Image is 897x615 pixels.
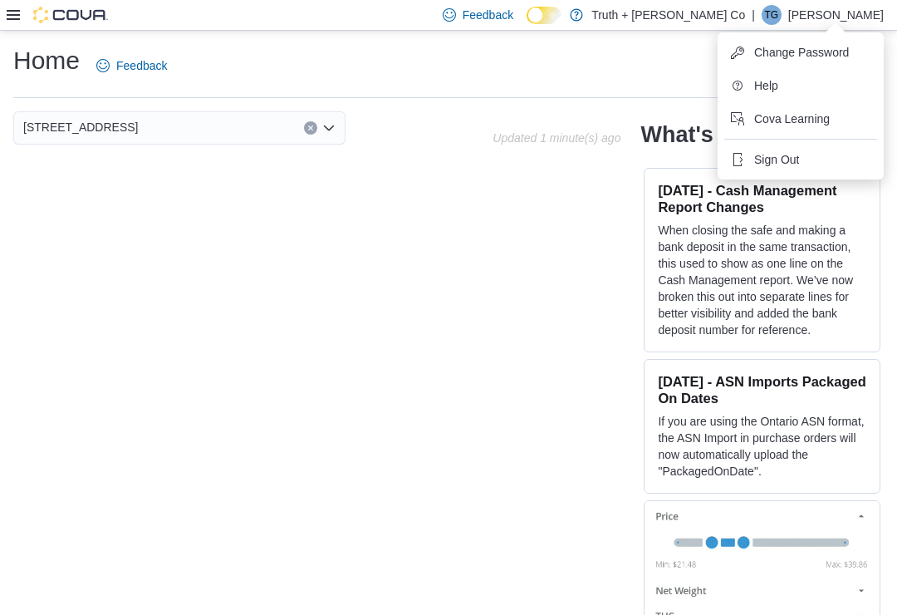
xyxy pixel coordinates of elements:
[658,373,866,406] h3: [DATE] - ASN Imports Packaged On Dates
[724,106,877,132] button: Cova Learning
[754,151,799,168] span: Sign Out
[762,5,782,25] div: Tyler Green
[90,49,174,82] a: Feedback
[724,39,877,66] button: Change Password
[322,121,336,135] button: Open list of options
[23,117,138,137] span: [STREET_ADDRESS]
[754,44,849,61] span: Change Password
[116,57,167,74] span: Feedback
[754,111,830,127] span: Cova Learning
[591,5,745,25] p: Truth + [PERSON_NAME] Co
[724,146,877,173] button: Sign Out
[304,121,317,135] button: Clear input
[788,5,884,25] p: [PERSON_NAME]
[658,413,866,480] p: If you are using the Ontario ASN format, the ASN Import in purchase orders will now automatically...
[724,72,877,99] button: Help
[754,77,778,94] span: Help
[493,131,620,145] p: Updated 1 minute(s) ago
[752,5,755,25] p: |
[33,7,108,23] img: Cova
[765,5,779,25] span: TG
[527,7,561,24] input: Dark Mode
[527,24,527,25] span: Dark Mode
[640,121,762,148] h2: What's new
[463,7,513,23] span: Feedback
[658,222,866,338] p: When closing the safe and making a bank deposit in the same transaction, this used to show as one...
[658,182,866,215] h3: [DATE] - Cash Management Report Changes
[13,44,80,77] h1: Home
